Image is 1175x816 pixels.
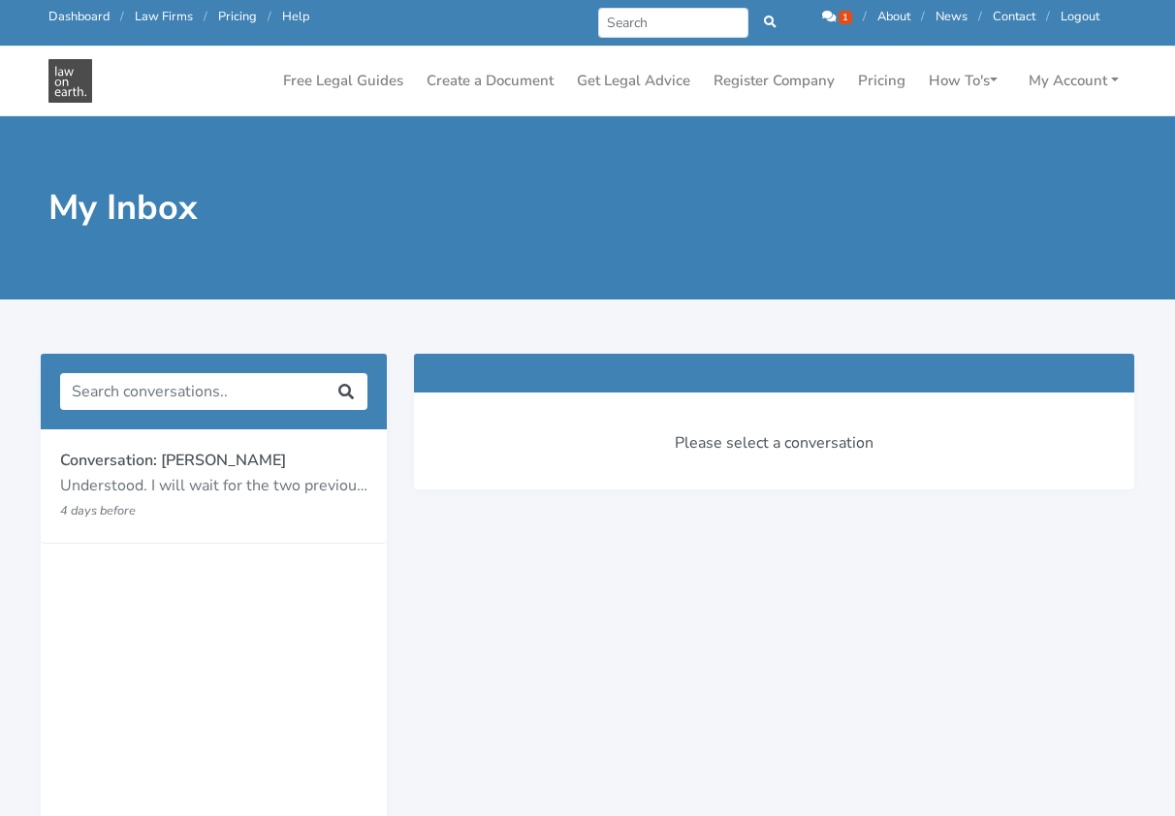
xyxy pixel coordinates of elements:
[419,62,561,100] a: Create a Document
[822,8,855,25] a: 1
[218,8,257,25] a: Pricing
[268,8,271,25] span: /
[1061,8,1099,25] a: Logout
[433,412,1115,474] div: Please select a conversation
[204,8,207,25] span: /
[120,8,124,25] span: /
[877,8,910,25] a: About
[1021,62,1127,100] a: My Account
[275,62,411,100] a: Free Legal Guides
[48,8,110,25] a: Dashboard
[993,8,1035,25] a: Contact
[48,186,574,230] h1: My Inbox
[839,11,852,24] span: 1
[1046,8,1050,25] span: /
[60,502,136,519] small: 4 days before
[60,449,367,474] p: Conversation: [PERSON_NAME]
[921,62,1005,100] a: How To's
[60,373,326,410] input: Search conversations..
[936,8,968,25] a: News
[282,8,309,25] a: Help
[60,474,367,499] p: Understood. I will wait for the two previous individuals to book in an initial session and then g...
[135,8,193,25] a: Law Firms
[921,8,925,25] span: /
[863,8,867,25] span: /
[706,62,842,100] a: Register Company
[41,429,387,544] a: Conversation: [PERSON_NAME] Understood. I will wait for the two previous individuals to book in a...
[598,8,748,38] input: Search
[569,62,698,100] a: Get Legal Advice
[850,62,913,100] a: Pricing
[48,59,92,103] img: Law On Earth
[978,8,982,25] span: /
